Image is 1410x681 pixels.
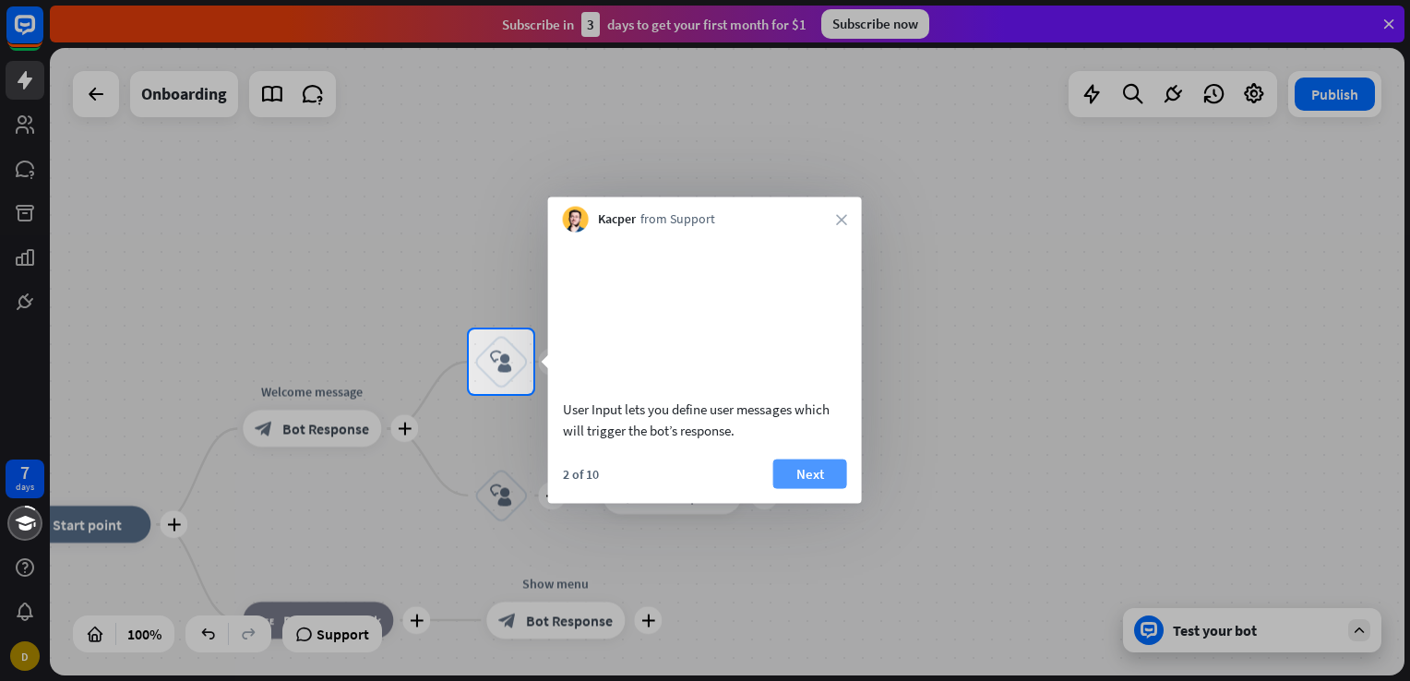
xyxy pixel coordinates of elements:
i: block_user_input [490,351,512,373]
button: Open LiveChat chat widget [15,7,70,63]
i: close [836,214,847,225]
div: User Input lets you define user messages which will trigger the bot’s response. [563,398,847,440]
span: Kacper [598,210,636,229]
div: 2 of 10 [563,465,599,482]
button: Next [773,459,847,488]
span: from Support [640,210,715,229]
